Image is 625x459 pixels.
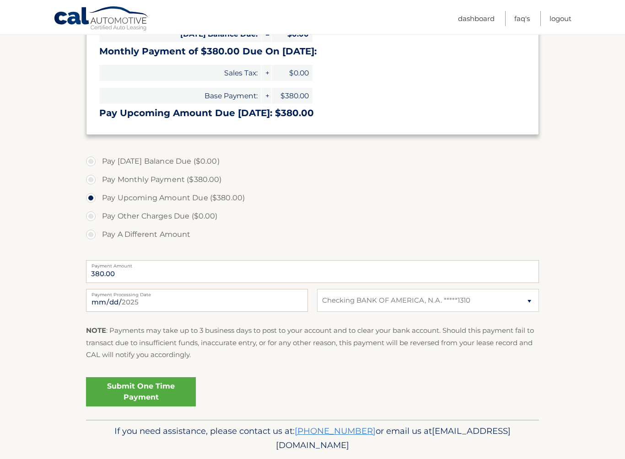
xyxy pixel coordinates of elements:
[99,88,261,104] span: Base Payment:
[86,225,539,244] label: Pay A Different Amount
[86,289,308,312] input: Payment Date
[86,325,539,361] p: : Payments may take up to 3 business days to post to your account and to clear your bank account....
[99,46,526,57] h3: Monthly Payment of $380.00 Due On [DATE]:
[458,11,495,26] a: Dashboard
[86,326,106,335] strong: NOTE
[271,65,312,81] span: $0.00
[99,65,261,81] span: Sales Tax:
[295,426,376,436] a: [PHONE_NUMBER]
[262,65,271,81] span: +
[86,260,539,267] label: Payment Amount
[86,289,308,296] label: Payment Processing Date
[86,171,539,189] label: Pay Monthly Payment ($380.00)
[271,88,312,104] span: $380.00
[54,6,150,32] a: Cal Automotive
[86,260,539,283] input: Payment Amount
[92,424,533,453] p: If you need assistance, please contact us at: or email us at
[514,11,530,26] a: FAQ's
[550,11,571,26] a: Logout
[86,189,539,207] label: Pay Upcoming Amount Due ($380.00)
[86,207,539,225] label: Pay Other Charges Due ($0.00)
[262,88,271,104] span: +
[86,377,196,406] a: Submit One Time Payment
[86,152,539,171] label: Pay [DATE] Balance Due ($0.00)
[99,107,526,119] h3: Pay Upcoming Amount Due [DATE]: $380.00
